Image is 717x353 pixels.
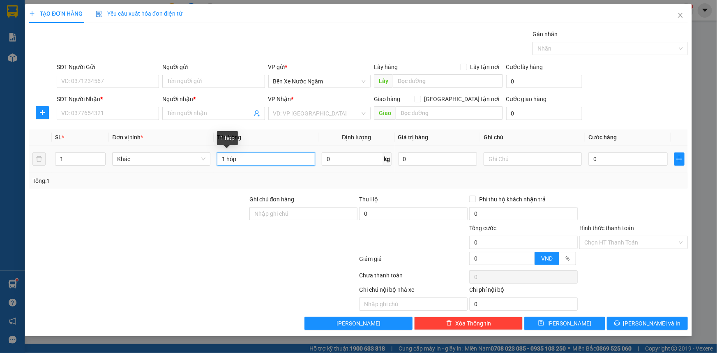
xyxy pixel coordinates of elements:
[565,255,569,262] span: %
[254,110,260,117] span: user-add
[32,152,46,166] button: delete
[396,106,503,120] input: Dọc đường
[677,12,684,18] span: close
[29,10,83,17] span: TẠO ĐƠN HÀNG
[359,196,378,203] span: Thu Hộ
[29,11,35,16] span: plus
[217,131,238,145] div: 1 hôp
[359,298,468,311] input: Nhập ghi chú
[273,75,366,88] span: Bến Xe Nước Ngầm
[669,4,692,27] button: Close
[359,271,469,285] div: Chưa thanh toán
[342,134,371,141] span: Định lượng
[96,10,182,17] span: Yêu cầu xuất hóa đơn điện tử
[36,106,49,119] button: plus
[162,95,265,104] div: Người nhận
[249,207,358,220] input: Ghi chú đơn hàng
[249,196,295,203] label: Ghi chú đơn hàng
[374,96,400,102] span: Giao hàng
[469,225,496,231] span: Tổng cước
[607,317,688,330] button: printer[PERSON_NAME] và In
[398,152,477,166] input: 0
[484,152,582,166] input: Ghi Chú
[469,285,578,298] div: Chi phí nội bộ
[579,225,634,231] label: Hình thức thanh toán
[4,49,92,61] li: [PERSON_NAME]
[541,255,553,262] span: VND
[506,107,582,120] input: Cước giao hàng
[96,11,102,17] img: icon
[36,109,48,116] span: plus
[374,74,393,88] span: Lấy
[674,152,685,166] button: plus
[359,285,468,298] div: Ghi chú nội bộ nhà xe
[359,254,469,269] div: Giảm giá
[675,156,684,162] span: plus
[4,61,92,72] li: In ngày: 14:28 14/10
[414,317,523,330] button: deleteXóa Thông tin
[383,152,392,166] span: kg
[623,319,681,328] span: [PERSON_NAME] và In
[32,176,277,185] div: Tổng: 1
[533,31,558,37] label: Gán nhãn
[112,134,143,141] span: Đơn vị tính
[393,74,503,88] input: Dọc đường
[57,62,159,72] div: SĐT Người Gửi
[506,75,582,88] input: Cước lấy hàng
[538,320,544,327] span: save
[268,96,291,102] span: VP Nhận
[162,62,265,72] div: Người gửi
[268,62,371,72] div: VP gửi
[374,64,398,70] span: Lấy hàng
[476,195,549,204] span: Phí thu hộ khách nhận trả
[506,96,547,102] label: Cước giao hàng
[421,95,503,104] span: [GEOGRAPHIC_DATA] tận nơi
[506,64,543,70] label: Cước lấy hàng
[304,317,413,330] button: [PERSON_NAME]
[524,317,605,330] button: save[PERSON_NAME]
[57,95,159,104] div: SĐT Người Nhận
[588,134,617,141] span: Cước hàng
[374,106,396,120] span: Giao
[446,320,452,327] span: delete
[455,319,491,328] span: Xóa Thông tin
[217,152,315,166] input: VD: Bàn, Ghế
[398,134,429,141] span: Giá trị hàng
[614,320,620,327] span: printer
[467,62,503,72] span: Lấy tận nơi
[55,134,62,141] span: SL
[117,153,205,165] span: Khác
[547,319,591,328] span: [PERSON_NAME]
[480,129,585,145] th: Ghi chú
[337,319,380,328] span: [PERSON_NAME]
